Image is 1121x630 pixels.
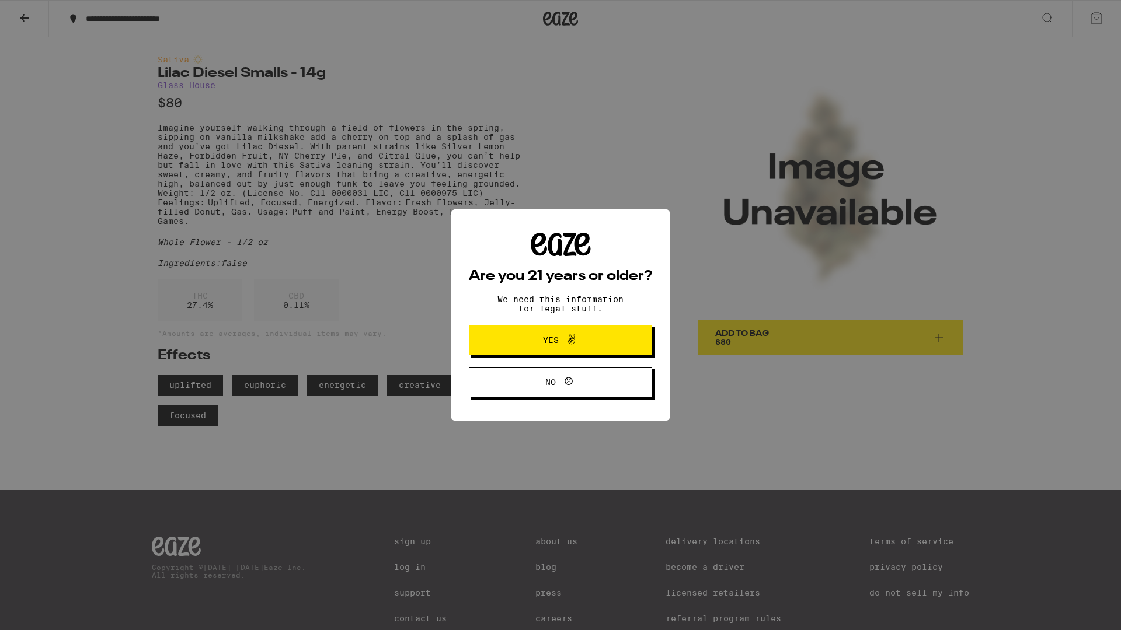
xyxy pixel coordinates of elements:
iframe: Opens a widget where you can find more information [1048,595,1109,624]
h2: Are you 21 years or older? [469,269,652,283]
span: No [545,378,556,386]
p: We need this information for legal stuff. [488,295,633,313]
button: Yes [469,325,652,355]
span: Yes [543,336,559,344]
button: No [469,367,652,397]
